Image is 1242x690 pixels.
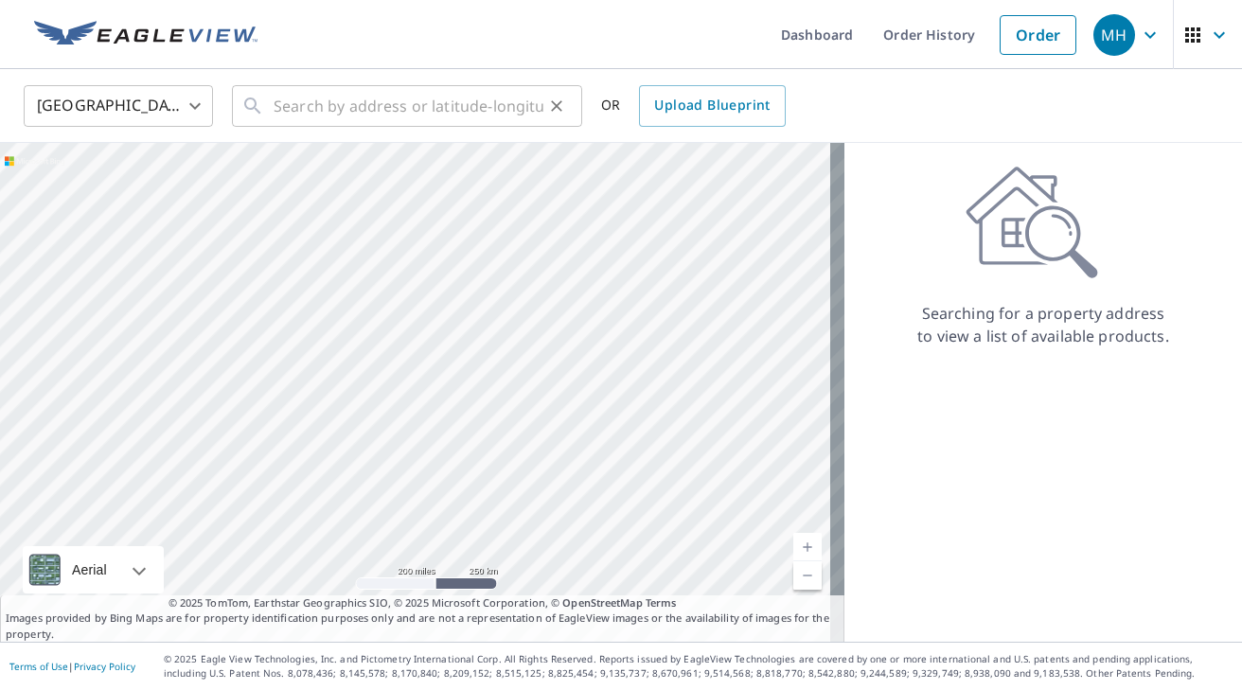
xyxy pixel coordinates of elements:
[274,80,543,133] input: Search by address or latitude-longitude
[9,660,68,673] a: Terms of Use
[1093,14,1135,56] div: MH
[66,546,113,593] div: Aerial
[793,533,822,561] a: Current Level 5, Zoom In
[543,93,570,119] button: Clear
[23,546,164,593] div: Aerial
[639,85,785,127] a: Upload Blueprint
[601,85,786,127] div: OR
[74,660,135,673] a: Privacy Policy
[562,595,642,610] a: OpenStreetMap
[1000,15,1076,55] a: Order
[169,595,677,611] span: © 2025 TomTom, Earthstar Geographics SIO, © 2025 Microsoft Corporation, ©
[34,21,257,49] img: EV Logo
[793,561,822,590] a: Current Level 5, Zoom Out
[654,94,770,117] span: Upload Blueprint
[916,302,1170,347] p: Searching for a property address to view a list of available products.
[646,595,677,610] a: Terms
[24,80,213,133] div: [GEOGRAPHIC_DATA]
[164,652,1233,681] p: © 2025 Eagle View Technologies, Inc. and Pictometry International Corp. All Rights Reserved. Repo...
[9,661,135,672] p: |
